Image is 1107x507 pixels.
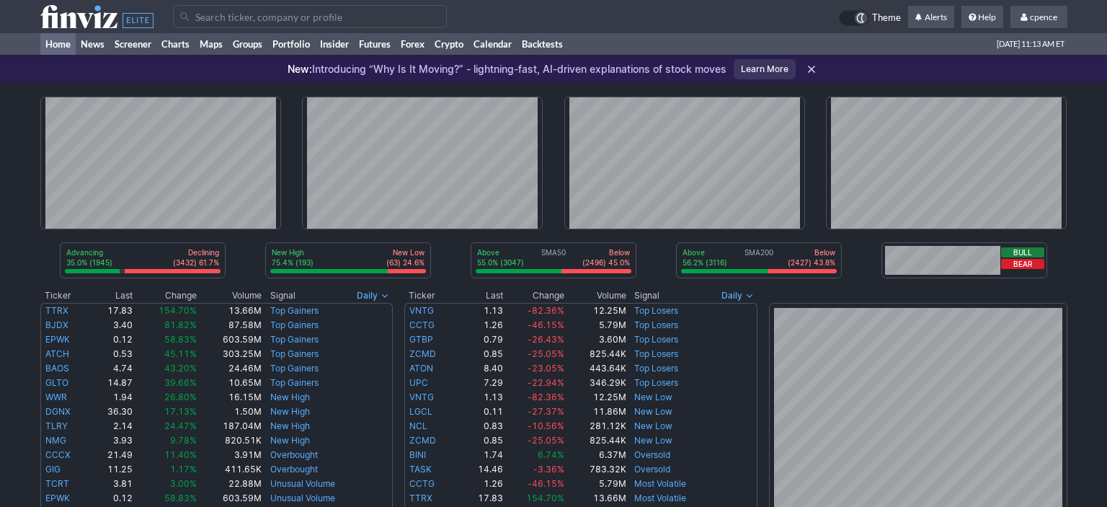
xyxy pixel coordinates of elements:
td: 11.25 [90,462,133,477]
a: Insider [315,33,354,55]
span: -46.15% [528,478,564,489]
span: Signal [634,290,659,301]
td: 8.40 [454,361,504,376]
a: NCL [409,420,427,431]
span: -46.15% [528,319,564,330]
td: 5.79M [565,477,627,491]
span: 3.00% [170,478,197,489]
a: Calendar [468,33,517,55]
p: Introducing “Why Is It Moving?” - lightning-fast, AI-driven explanations of stock moves [288,62,726,76]
a: Top Gainers [270,319,319,330]
a: Top Losers [634,334,678,345]
td: 0.85 [454,433,504,448]
span: cpence [1030,12,1057,22]
a: TLRY [45,420,68,431]
a: Home [40,33,76,55]
td: 13.66M [565,491,627,506]
p: Below [582,247,630,257]
a: Top Gainers [270,348,319,359]
span: -82.36% [528,305,564,316]
span: -82.36% [528,392,564,402]
a: Overbought [270,464,318,475]
a: VNTG [409,392,434,402]
td: 303.25M [197,347,262,361]
p: Advancing [66,247,112,257]
td: 1.74 [454,448,504,462]
a: CCCX [45,449,71,460]
th: Change [504,288,565,303]
a: Top Gainers [270,377,319,388]
td: 825.44K [565,347,627,361]
p: 55.0% (3047) [477,257,524,268]
p: New High [272,247,314,257]
td: 24.46M [197,361,262,376]
a: ZCMD [409,348,436,359]
span: -10.56% [528,420,564,431]
td: 14.46 [454,462,504,477]
span: -22.94% [528,377,564,388]
td: 1.13 [454,303,504,318]
span: 9.78% [170,435,197,446]
span: 11.40% [164,449,197,460]
a: TTRX [409,493,432,503]
a: Oversold [634,449,670,460]
a: WWR [45,392,67,402]
td: 603.59M [197,332,262,347]
td: 443.64K [565,361,627,376]
a: CCTG [409,319,435,330]
span: 45.11% [164,348,197,359]
a: Unusual Volume [270,493,335,503]
a: New High [270,392,310,402]
td: 820.51K [197,433,262,448]
a: ATON [409,363,433,374]
p: 75.4% (193) [272,257,314,268]
a: Top Losers [634,305,678,316]
span: 58.83% [164,334,197,345]
span: Daily [357,288,378,303]
a: NMG [45,435,66,446]
td: 17.83 [90,303,133,318]
a: ZCMD [409,435,436,446]
a: BINI [409,449,426,460]
span: 39.66% [164,377,197,388]
td: 603.59M [197,491,262,506]
td: 87.58M [197,318,262,332]
button: Signals interval [353,288,393,303]
a: Alerts [908,6,954,29]
p: Above [477,247,524,257]
td: 36.30 [90,405,133,419]
p: (3432) 61.7% [173,257,219,268]
td: 411.65K [197,462,262,477]
td: 21.49 [90,448,133,462]
p: (2427) 43.8% [788,257,835,268]
td: 1.26 [454,318,504,332]
td: 14.87 [90,376,133,390]
p: 35.0% (1945) [66,257,112,268]
a: New High [270,406,310,417]
p: Below [788,247,835,257]
span: 1.17% [170,464,197,475]
span: 154.70% [159,305,197,316]
a: Oversold [634,464,670,475]
span: Daily [721,288,742,303]
a: New Low [634,435,672,446]
a: Screener [110,33,156,55]
a: Help [961,6,1003,29]
td: 1.94 [90,390,133,405]
th: Ticker [404,288,454,303]
td: 3.93 [90,433,133,448]
td: 3.40 [90,318,133,332]
td: 1.13 [454,390,504,405]
td: 0.83 [454,419,504,433]
th: Last [454,288,504,303]
th: Volume [197,288,262,303]
a: Overbought [270,449,318,460]
th: Ticker [40,288,90,303]
a: VNTG [409,305,434,316]
a: TCRT [45,478,69,489]
td: 1.26 [454,477,504,491]
span: 81.82% [164,319,197,330]
a: Theme [839,10,901,26]
span: New: [288,63,312,75]
span: 154.70% [526,493,564,503]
